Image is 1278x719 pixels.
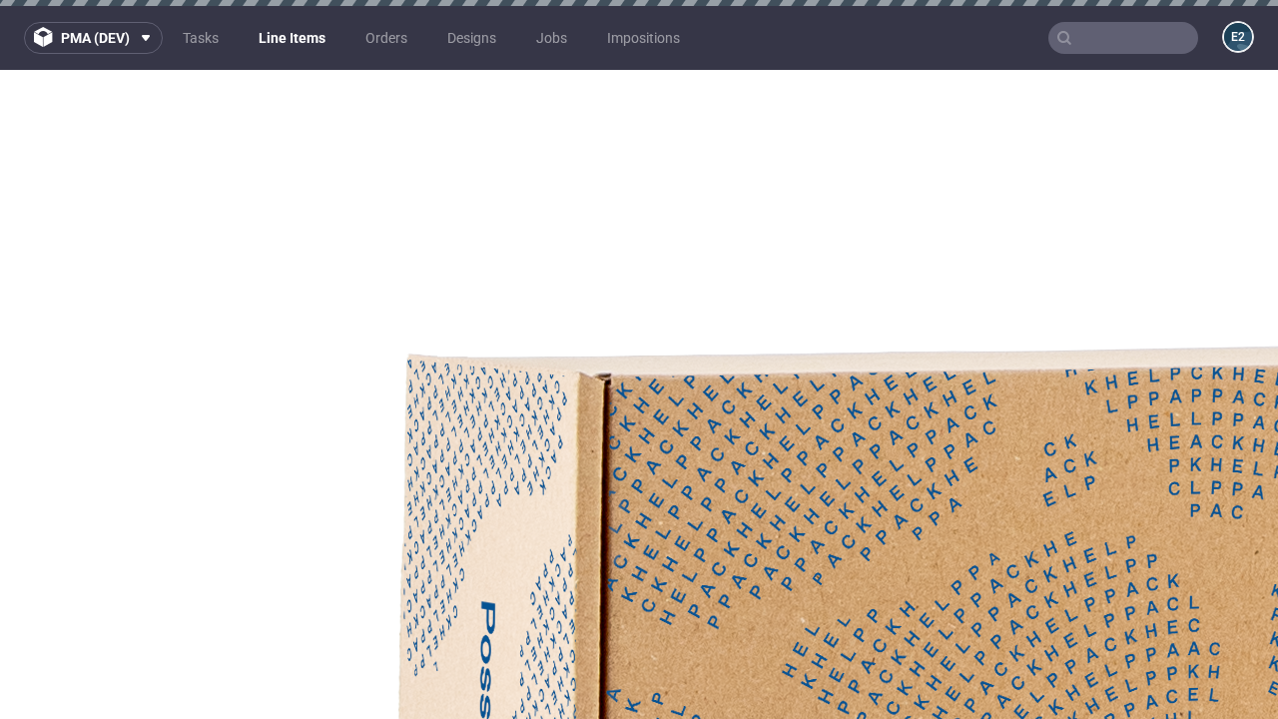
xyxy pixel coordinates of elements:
button: pma (dev) [24,22,163,54]
a: Orders [353,22,419,54]
a: Tasks [171,22,231,54]
a: Impositions [595,22,692,54]
figcaption: e2 [1224,23,1252,51]
a: Line Items [247,22,337,54]
span: pma (dev) [61,31,130,45]
a: Designs [435,22,508,54]
a: Jobs [524,22,579,54]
